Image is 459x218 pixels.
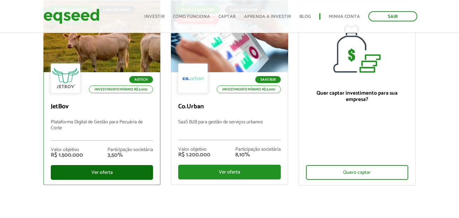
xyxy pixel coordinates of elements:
a: Captar [218,14,236,19]
a: Rodada garantida Lote adicional Encerra em 5 dias SaaS B2B Investimento mínimo: R$ 5.000 Co.Urban... [171,0,288,185]
div: 8,10% [235,152,281,158]
div: R$ 1.500.000 [51,152,83,158]
a: Investir [144,14,165,19]
a: Fila de espera Rodada garantida Lote adicional Fila de espera Agtech Investimento mínimo: R$ 5.00... [43,0,160,185]
p: Plataforma Digital de Gestão para Pecuária de Corte [51,120,153,141]
p: Investimento mínimo: R$ 5.000 [89,86,153,93]
p: Quer captar investimento para sua empresa? [306,90,408,103]
div: Participação societária [235,147,281,152]
p: SaaS B2B [255,76,281,83]
p: SaaS B2B para gestão de serviços urbanos [178,120,280,140]
div: Participação societária [107,148,153,152]
div: Ver oferta [178,165,280,179]
div: Ver oferta [51,165,153,180]
a: Aprenda a investir [244,14,291,19]
a: Como funciona [173,14,210,19]
div: Valor objetivo [178,147,210,152]
img: EqSeed [43,7,99,26]
p: JetBov [51,103,153,111]
div: Quero captar [306,165,408,180]
p: Investimento mínimo: R$ 5.000 [217,86,281,93]
div: 3,50% [107,152,153,158]
div: R$ 1.200.000 [178,152,210,158]
a: Sair [368,11,417,21]
p: Co.Urban [178,103,280,111]
a: Blog [299,14,311,19]
a: Quer captar investimento para sua empresa? Quero captar [299,0,416,185]
a: Minha conta [329,14,360,19]
div: Valor objetivo [51,148,83,152]
p: Agtech [129,76,153,83]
